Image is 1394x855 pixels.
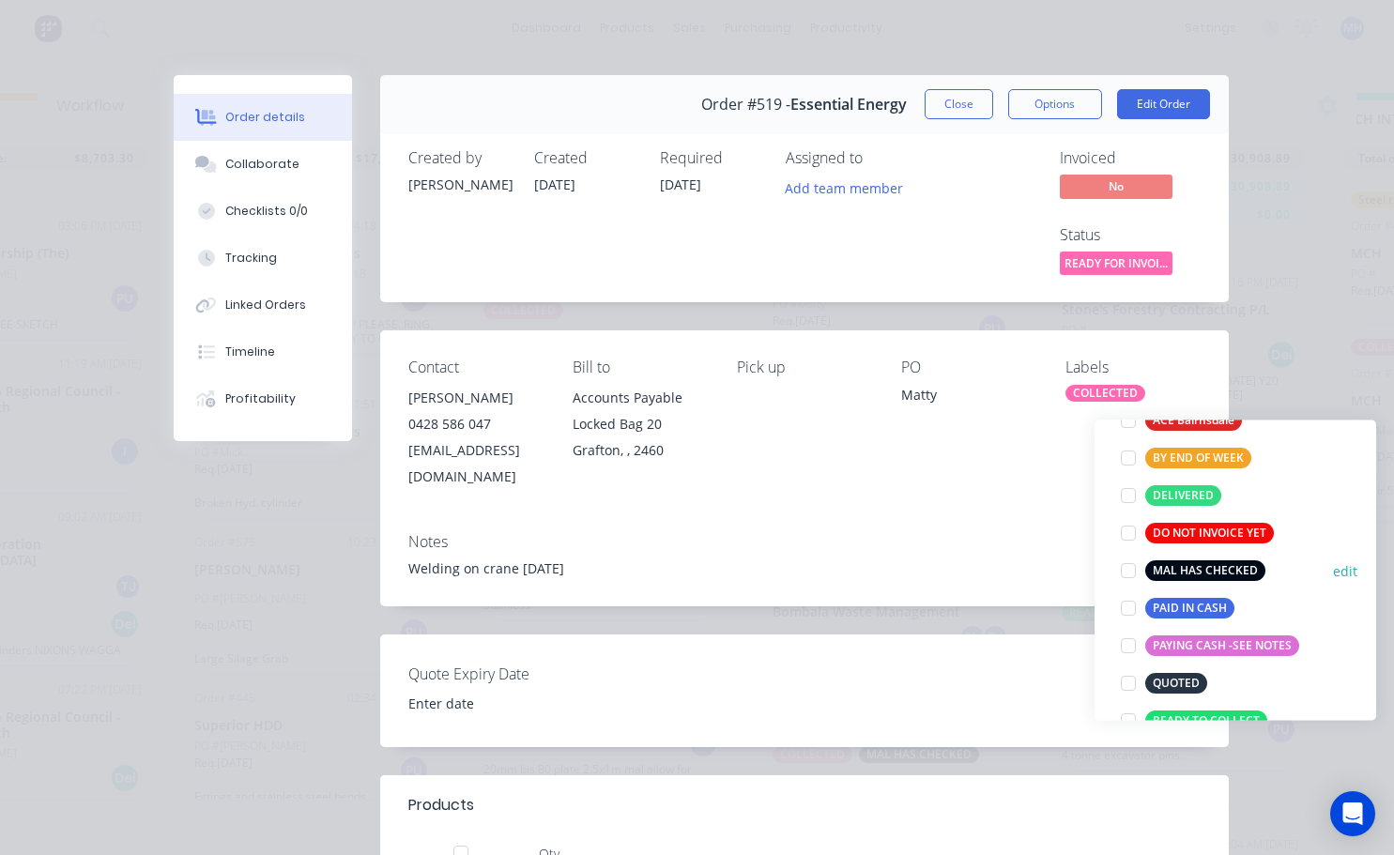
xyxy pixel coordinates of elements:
[408,411,543,437] div: 0428 586 047
[790,96,907,114] span: Essential Energy
[1060,252,1172,280] button: READY FOR INVOI...
[1330,791,1375,836] div: Open Intercom Messenger
[573,385,707,437] div: Accounts Payable Locked Bag 20
[225,297,306,313] div: Linked Orders
[534,149,637,167] div: Created
[925,89,993,119] button: Close
[408,175,512,194] div: [PERSON_NAME]
[1113,445,1259,471] button: BY END OF WEEK
[1145,710,1267,731] div: READY TO COLLECT
[1145,635,1299,656] div: PAYING CASH -SEE NOTES
[1113,670,1215,696] button: QUOTED
[1145,410,1242,431] div: ACE Bairnsdale
[1113,407,1249,434] button: ACE Bairnsdale
[174,94,352,141] button: Order details
[225,203,308,220] div: Checklists 0/0
[1145,448,1251,468] div: BY END OF WEEK
[534,176,575,193] span: [DATE]
[408,359,543,376] div: Contact
[174,375,352,422] button: Profitability
[408,663,643,685] label: Quote Expiry Date
[174,235,352,282] button: Tracking
[1065,359,1200,376] div: Labels
[174,282,352,328] button: Linked Orders
[1113,520,1281,546] button: DO NOT INVOICE YET
[1145,560,1265,581] div: MAL HAS CHECKED
[408,385,543,490] div: [PERSON_NAME]0428 586 047[EMAIL_ADDRESS][DOMAIN_NAME]
[1145,523,1274,543] div: DO NOT INVOICE YET
[1113,595,1242,621] button: PAID IN CASH
[1113,557,1273,584] button: MAL HAS CHECKED
[786,175,913,200] button: Add team member
[225,344,275,360] div: Timeline
[408,437,543,490] div: [EMAIL_ADDRESS][DOMAIN_NAME]
[1113,708,1275,734] button: READY TO COLLECT
[1117,89,1210,119] button: Edit Order
[1145,673,1207,694] div: QUOTED
[395,690,629,718] input: Enter date
[573,385,707,464] div: Accounts Payable Locked Bag 20Grafton, , 2460
[225,250,277,267] div: Tracking
[573,359,707,376] div: Bill to
[1060,149,1201,167] div: Invoiced
[901,359,1035,376] div: PO
[408,385,543,411] div: [PERSON_NAME]
[408,533,1201,551] div: Notes
[174,188,352,235] button: Checklists 0/0
[225,109,305,126] div: Order details
[1060,175,1172,198] span: No
[225,156,299,173] div: Collaborate
[1065,385,1145,402] div: COLLECTED
[1060,226,1201,244] div: Status
[660,149,763,167] div: Required
[1008,89,1102,119] button: Options
[786,149,973,167] div: Assigned to
[408,794,474,817] div: Products
[174,328,352,375] button: Timeline
[1060,252,1172,275] span: READY FOR INVOI...
[408,149,512,167] div: Created by
[225,390,296,407] div: Profitability
[1333,560,1357,580] button: edit
[174,141,352,188] button: Collaborate
[901,385,1035,411] div: Matty
[1145,598,1234,618] div: PAID IN CASH
[408,558,1201,578] div: Welding on crane [DATE]
[774,175,912,200] button: Add team member
[737,359,871,376] div: Pick up
[1113,633,1307,659] button: PAYING CASH -SEE NOTES
[660,176,701,193] span: [DATE]
[701,96,790,114] span: Order #519 -
[1145,485,1221,506] div: DELIVERED
[1113,482,1229,509] button: DELIVERED
[573,437,707,464] div: Grafton, , 2460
